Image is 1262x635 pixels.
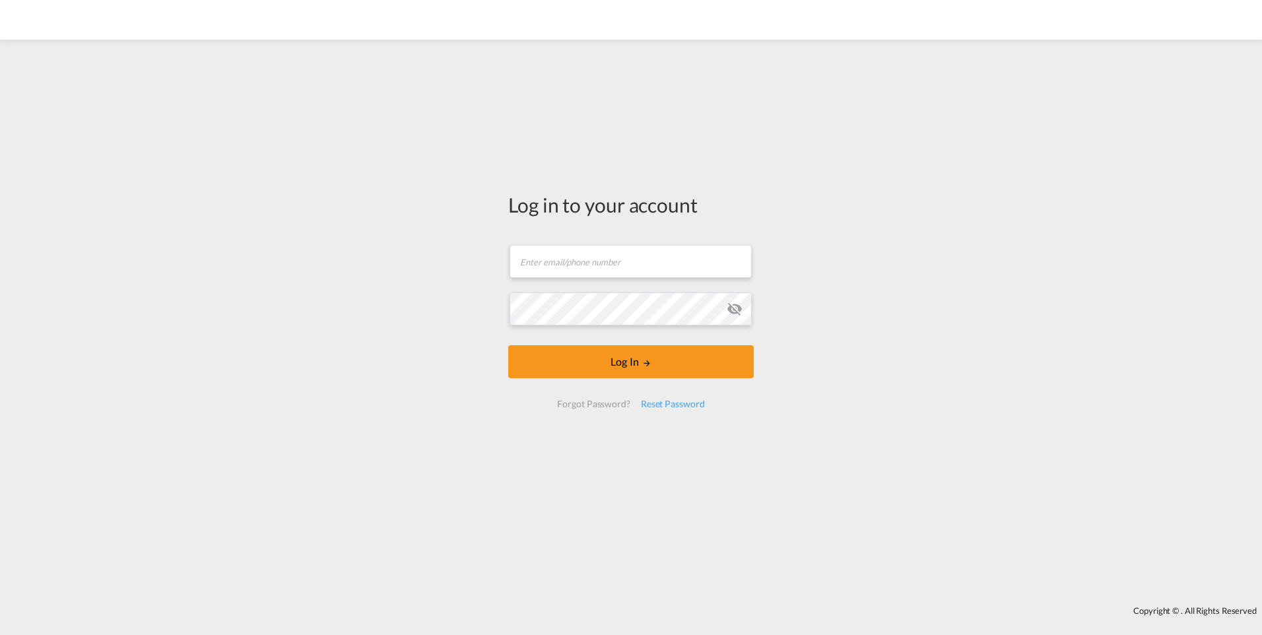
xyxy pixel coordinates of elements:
div: Forgot Password? [552,392,635,416]
button: LOGIN [508,345,754,378]
div: Log in to your account [508,191,754,218]
div: Reset Password [636,392,710,416]
input: Enter email/phone number [510,245,752,278]
md-icon: icon-eye-off [727,301,743,317]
